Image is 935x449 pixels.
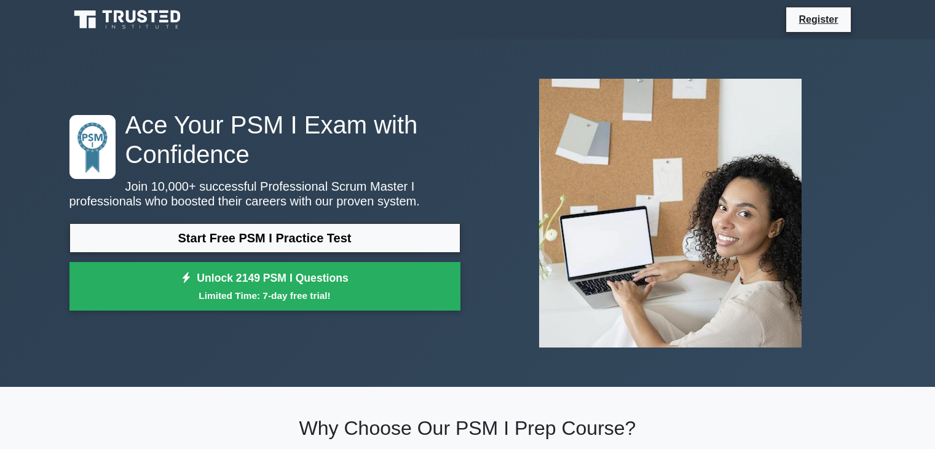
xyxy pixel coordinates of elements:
small: Limited Time: 7-day free trial! [85,288,445,303]
a: Register [791,12,845,27]
h2: Why Choose Our PSM I Prep Course? [69,416,866,440]
p: Join 10,000+ successful Professional Scrum Master I professionals who boosted their careers with ... [69,179,460,209]
a: Start Free PSM I Practice Test [69,223,460,253]
a: Unlock 2149 PSM I QuestionsLimited Time: 7-day free trial! [69,262,460,311]
h1: Ace Your PSM I Exam with Confidence [69,110,460,169]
